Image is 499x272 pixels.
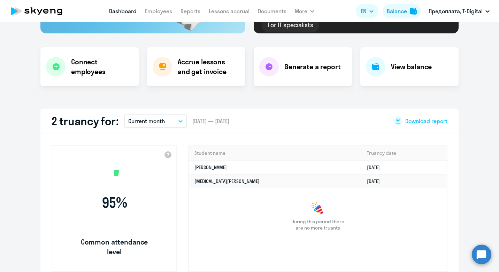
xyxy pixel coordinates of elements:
h4: Accrue lessons and get invoice [178,57,238,77]
p: Предоплата, T-Digital [429,7,483,15]
th: Truancy date [361,146,447,160]
div: For IT specialists [262,18,319,32]
a: [DATE] [367,178,385,184]
h4: Connect employees [71,57,133,77]
img: congrats [311,202,325,216]
a: [PERSON_NAME] [194,164,227,170]
h4: View balance [391,62,432,72]
span: [DATE] — [DATE] [192,117,229,125]
span: 95 % [74,194,154,211]
span: During this period there are no more truants [289,218,347,231]
button: Предоплата, T-Digital [425,3,493,19]
a: Dashboard [109,8,137,15]
img: balance [410,8,417,15]
button: More [295,4,314,18]
button: Balancebalance [383,4,421,18]
a: [DATE] [367,164,385,170]
h2: 2 truancy for: [52,114,118,128]
a: [MEDICAL_DATA][PERSON_NAME] [194,178,260,184]
button: Current month [124,114,187,128]
div: Balance [387,7,407,15]
th: Student name [189,146,361,160]
button: EN [356,4,378,18]
span: Common attendance level [74,237,154,257]
a: Lessons accrual [209,8,249,15]
span: Download report [405,117,447,125]
a: Employees [145,8,172,15]
a: Reports [181,8,200,15]
span: EN [361,7,366,15]
a: Documents [258,8,286,15]
h4: Generate a report [284,62,340,72]
p: Current month [128,117,165,125]
span: More [295,7,307,15]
